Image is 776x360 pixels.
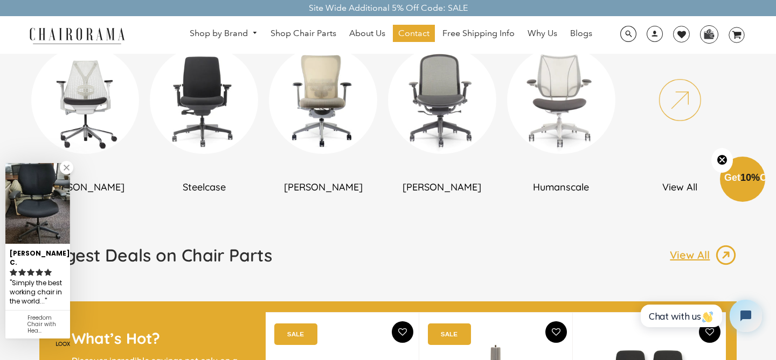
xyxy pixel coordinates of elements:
h2: View All [626,181,735,193]
div: [PERSON_NAME]. C. [10,245,66,267]
span: Contact [398,28,429,39]
img: Katie. C. review of Freedom Chair with Headrest | Brown Leather & Crome | - (Renewed) [5,163,70,244]
button: Close teaser [711,148,733,173]
a: Contact [393,25,435,42]
a: Humanscale [507,33,615,193]
button: Add To Wishlist [545,321,567,343]
h2: Steelcase [150,181,258,193]
a: About Us [344,25,391,42]
a: [PERSON_NAME] [31,33,140,193]
h2: Humanscale [507,181,615,193]
img: image_13.png [715,244,737,266]
svg: rating icon full [36,269,43,276]
img: DSC_6036-min_360x_bcd95d38-0996-4c89-acee-1464bee9fefc_300x300.webp [507,46,615,154]
h2: [PERSON_NAME] [31,181,140,193]
div: Get10%OffClose teaser [720,158,765,203]
span: Shop Chair Parts [271,28,336,39]
a: [PERSON_NAME] [269,33,377,193]
svg: rating icon full [44,269,52,276]
p: View All [670,248,715,262]
img: chairorama [23,26,131,45]
img: DSC_6648_360x_b06c3dee-c9de-4039-a109-abe52bcda104_300x300.webp [388,46,496,154]
span: Free Shipping Info [442,28,515,39]
a: View All [626,33,735,193]
a: Shop by Brand [184,25,263,42]
img: New_Project_1_a3282e8e-9a3b-4ba3-9537-0120933242cf_300x300.png [31,46,140,154]
a: Shop Chair Parts [265,25,342,42]
nav: DesktopNavigation [177,25,605,45]
a: [PERSON_NAME] [388,33,496,193]
svg: rating icon full [10,269,17,276]
img: New_Project_2_6ea3accc-6ca5-46b8-b704-7bcc153a80af_300x300.png [626,46,735,154]
span: About Us [349,28,385,39]
span: Why Us [528,28,557,39]
text: SALE [440,330,457,337]
a: Why Us [522,25,563,42]
span: Blogs [570,28,592,39]
svg: rating icon full [27,269,34,276]
span: Get Off [724,172,774,183]
h1: Biggest Deals on Chair Parts [39,244,272,266]
div: Simply the best working chair in the world.Â... [10,278,66,307]
text: SALE [287,330,303,337]
svg: rating icon full [18,269,26,276]
img: DSC_0009_360x_0c74c2c9-ada6-4bf5-a92a-d09ed509ee4d_300x300.webp [269,46,377,154]
div: Freedom Chair with Headrest | Brown Leather & Crome | - (Renewed) [27,315,66,334]
a: Blogs [565,25,598,42]
h2: [PERSON_NAME] [269,181,377,193]
a: Biggest Deals on Chair Parts [39,244,272,274]
a: View All [670,244,737,266]
a: Steelcase [150,33,258,193]
h2: [PERSON_NAME] [388,181,496,193]
a: Free Shipping Info [437,25,520,42]
img: DSC_0302_360x_6e80a80c-f46d-4795-927b-5d2184506fe0_300x300.webp [150,46,258,154]
span: 10% [740,172,760,183]
h2: What’s Hot? [72,329,244,348]
iframe: Tidio Chat [629,291,771,341]
button: Add To Wishlist [392,321,413,343]
img: WhatsApp_Image_2024-07-12_at_16.23.01.webp [701,26,717,42]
